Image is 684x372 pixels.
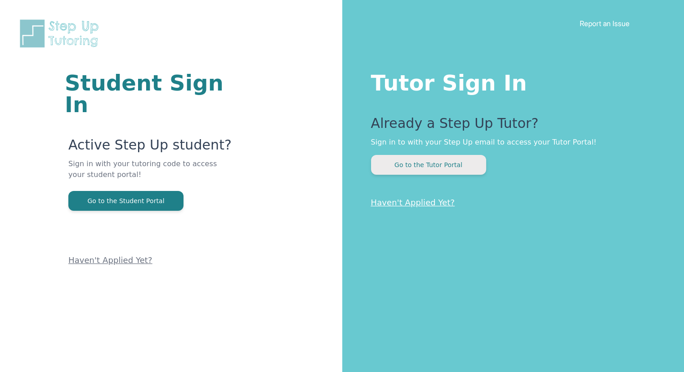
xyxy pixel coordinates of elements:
[371,155,486,175] button: Go to the Tutor Portal
[68,159,234,191] p: Sign in with your tutoring code to access your student portal!
[65,72,234,115] h1: Student Sign In
[580,19,630,28] a: Report an Issue
[68,255,152,265] a: Haven't Applied Yet?
[371,160,486,169] a: Go to the Tutor Portal
[18,18,104,49] img: Step Up Tutoring horizontal logo
[68,137,234,159] p: Active Step Up student?
[371,137,648,148] p: Sign in to with your Step Up email to access your Tutor Portal!
[371,198,455,207] a: Haven't Applied Yet?
[371,68,648,94] h1: Tutor Sign In
[371,115,648,137] p: Already a Step Up Tutor?
[68,191,183,211] button: Go to the Student Portal
[68,196,183,205] a: Go to the Student Portal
